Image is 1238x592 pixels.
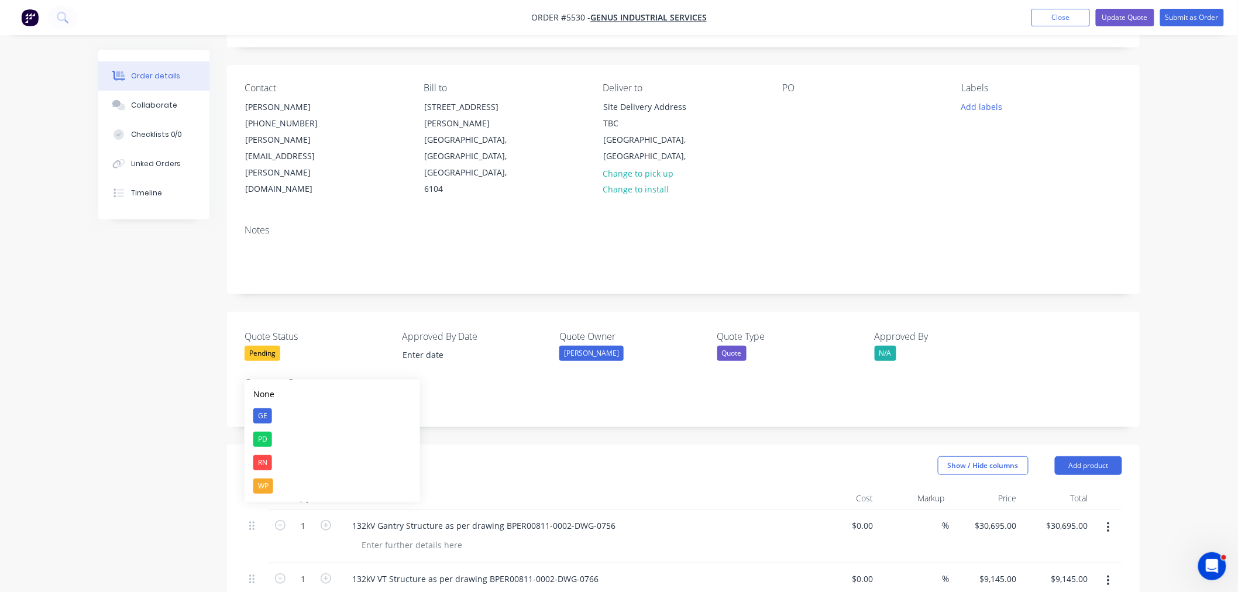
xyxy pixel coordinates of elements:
[559,329,706,343] label: Quote Owner
[943,572,950,586] span: %
[875,329,1021,343] label: Approved By
[131,71,181,81] div: Order details
[394,346,540,364] input: Enter date
[245,329,391,343] label: Quote Status
[245,384,420,404] button: None
[343,570,608,587] div: 132kV VT Structure as per drawing BPER00811-0002-DWG-0766
[1055,456,1122,475] button: Add product
[875,346,896,361] div: N/A
[98,120,209,149] button: Checklists 0/0
[98,149,209,178] button: Linked Orders
[253,479,273,494] div: WP
[245,225,1122,236] div: Notes
[414,98,531,198] div: [STREET_ADDRESS][PERSON_NAME][GEOGRAPHIC_DATA], [GEOGRAPHIC_DATA], [GEOGRAPHIC_DATA], 6104
[131,100,177,111] div: Collaborate
[98,91,209,120] button: Collaborate
[604,99,701,132] div: Site Delivery Address TBC
[1198,552,1226,580] iframe: Intercom live chat
[1031,9,1090,26] button: Close
[559,346,624,361] div: [PERSON_NAME]
[253,408,272,424] div: GE
[98,61,209,91] button: Order details
[424,132,521,197] div: [GEOGRAPHIC_DATA], [GEOGRAPHIC_DATA], [GEOGRAPHIC_DATA], 6104
[253,388,274,400] div: None
[603,82,764,94] div: Deliver to
[21,9,39,26] img: Factory
[782,82,943,94] div: PO
[1022,487,1093,510] div: Total
[717,346,747,361] div: Quote
[590,12,707,23] a: Genus Industrial Services
[604,132,701,164] div: [GEOGRAPHIC_DATA], [GEOGRAPHIC_DATA],
[245,404,420,428] button: GE
[131,188,162,198] div: Timeline
[245,346,280,361] div: Pending
[235,98,352,198] div: [PERSON_NAME][PHONE_NUMBER][PERSON_NAME][EMAIL_ADDRESS][PERSON_NAME][DOMAIN_NAME]
[245,376,391,390] label: Customer Category
[806,487,878,510] div: Cost
[955,98,1009,114] button: Add labels
[597,165,680,181] button: Change to pick up
[131,129,183,140] div: Checklists 0/0
[245,99,342,115] div: [PERSON_NAME]
[253,455,272,470] div: RN
[950,487,1022,510] div: Price
[424,99,521,132] div: [STREET_ADDRESS][PERSON_NAME]
[245,428,420,451] button: PD
[245,82,405,94] div: Contact
[245,115,342,132] div: [PHONE_NUMBER]
[531,12,590,23] span: Order #5530 -
[402,329,548,343] label: Approved By Date
[253,432,272,447] div: PD
[424,82,584,94] div: Bill to
[245,132,342,197] div: [PERSON_NAME][EMAIL_ADDRESS][PERSON_NAME][DOMAIN_NAME]
[938,456,1029,475] button: Show / Hide columns
[98,178,209,208] button: Timeline
[245,451,420,474] button: RN
[343,517,625,534] div: 132kV Gantry Structure as per drawing BPER00811-0002-DWG-0756
[962,82,1122,94] div: Labels
[943,519,950,532] span: %
[1096,9,1154,26] button: Update Quote
[131,159,181,169] div: Linked Orders
[597,181,675,197] button: Change to install
[594,98,711,165] div: Site Delivery Address TBC[GEOGRAPHIC_DATA], [GEOGRAPHIC_DATA],
[878,487,950,510] div: Markup
[1160,9,1224,26] button: Submit as Order
[245,474,420,498] button: WP
[717,329,864,343] label: Quote Type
